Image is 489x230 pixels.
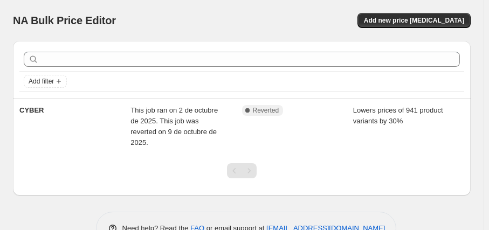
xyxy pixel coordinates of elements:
[29,77,54,86] span: Add filter
[253,106,279,115] span: Reverted
[353,106,443,125] span: Lowers prices of 941 product variants by 30%
[130,106,218,147] span: This job ran on 2 de octubre de 2025. This job was reverted on 9 de octubre de 2025.
[227,163,257,178] nav: Pagination
[364,16,464,25] span: Add new price [MEDICAL_DATA]
[357,13,471,28] button: Add new price [MEDICAL_DATA]
[13,15,116,26] span: NA Bulk Price Editor
[24,75,67,88] button: Add filter
[19,106,44,114] span: CYBER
